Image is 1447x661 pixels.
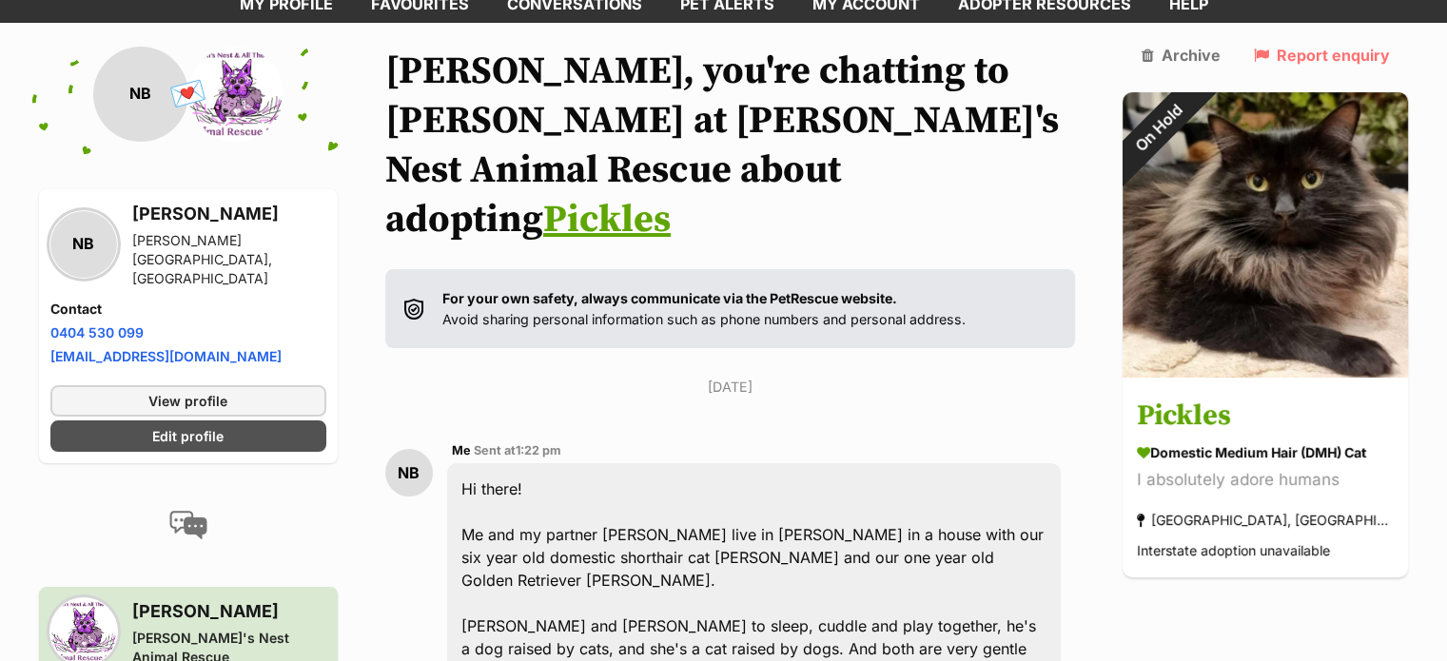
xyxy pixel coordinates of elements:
a: On Hold [1123,362,1408,381]
strong: For your own safety, always communicate via the PetRescue website. [442,290,897,306]
h1: [PERSON_NAME], you're chatting to [PERSON_NAME] at [PERSON_NAME]'s Nest Animal Rescue about adopting [385,47,1076,244]
h3: [PERSON_NAME] [132,201,326,227]
div: [GEOGRAPHIC_DATA], [GEOGRAPHIC_DATA] [1137,507,1394,533]
p: Avoid sharing personal information such as phone numbers and personal address. [442,288,966,329]
div: NB [385,449,433,496]
span: Interstate adoption unavailable [1137,542,1330,558]
span: 1:22 pm [516,443,561,457]
a: Archive [1142,47,1221,64]
div: NB [93,47,188,142]
a: Report enquiry [1254,47,1390,64]
a: Edit profile [50,420,326,452]
span: Me [452,443,471,457]
a: [EMAIL_ADDRESS][DOMAIN_NAME] [50,348,282,364]
h3: Pickles [1137,395,1394,437]
p: [DATE] [385,377,1076,397]
div: Domestic Medium Hair (DMH) Cat [1137,442,1394,462]
span: Edit profile [152,426,224,446]
span: 💌 [166,73,209,114]
span: Sent at [474,443,561,457]
a: Pickles Domestic Medium Hair (DMH) Cat I absolutely adore humans [GEOGRAPHIC_DATA], [GEOGRAPHIC_D... [1123,380,1408,577]
a: 0404 530 099 [50,324,144,340]
div: [PERSON_NAME][GEOGRAPHIC_DATA], [GEOGRAPHIC_DATA] [132,231,326,288]
span: View profile [148,391,227,411]
a: View profile [50,385,326,417]
img: Pickles [1123,92,1408,378]
div: NB [50,211,117,278]
a: Pickles [543,196,671,243]
h4: Contact [50,300,326,319]
img: conversation-icon-4a6f8262b818ee0b60e3300018af0b2d0b884aa5de6e9bcb8d3d4eeb1a70a7c4.svg [169,511,207,539]
h3: [PERSON_NAME] [132,598,326,625]
img: Robyn's Nest Animal Rescue profile pic [188,47,284,142]
div: On Hold [1097,66,1221,189]
div: I absolutely adore humans [1137,467,1394,493]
